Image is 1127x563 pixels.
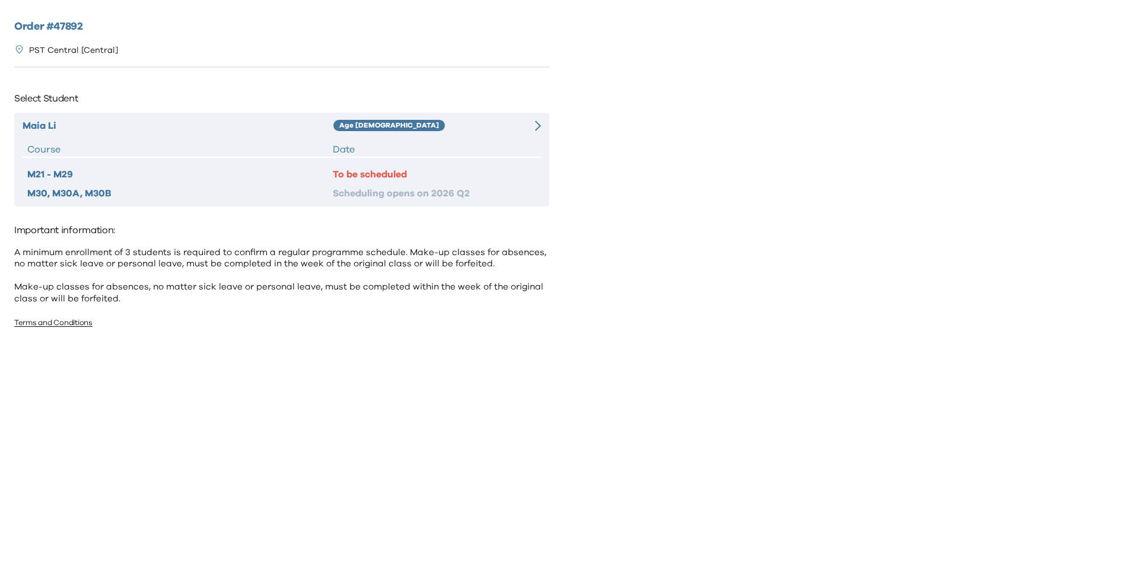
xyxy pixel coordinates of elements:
div: Maia Li [23,119,333,133]
p: A minimum enrollment of 3 students is required to confirm a regular programme schedule. Make-up c... [14,247,549,305]
div: M30, M30A, M30B [27,186,333,201]
div: To be scheduled [333,167,536,182]
div: Scheduling opens on 2026 Q2 [333,186,536,201]
a: Terms and Conditions [14,319,93,327]
div: Date [333,142,536,157]
p: PST Central [Central] [29,44,118,57]
div: Course [27,142,333,157]
div: Age [DEMOGRAPHIC_DATA] [333,120,445,132]
p: Important information: [14,221,549,240]
p: Select Student [14,89,549,108]
h2: Order # 47892 [14,19,549,35]
div: M21 - M29 [27,167,333,182]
